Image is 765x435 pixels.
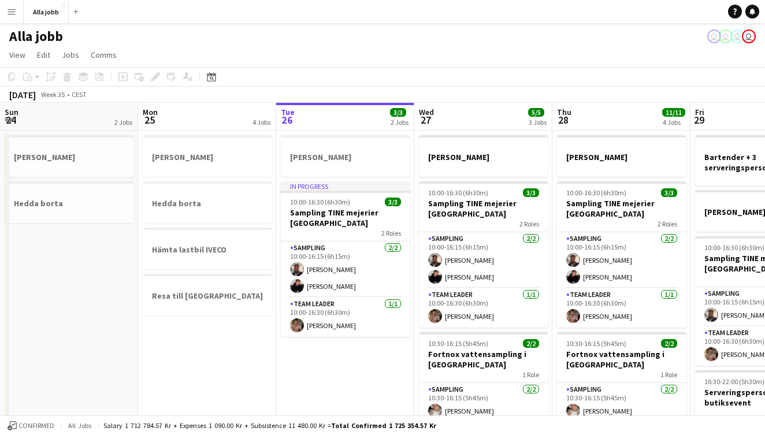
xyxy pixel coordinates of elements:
h3: Fortnox vattensampling i [GEOGRAPHIC_DATA] [419,349,548,370]
app-job-card: In progress10:00-16:30 (6h30m)3/3Sampling TINE mejerier [GEOGRAPHIC_DATA]2 RolesSampling2/210:00-... [281,181,410,337]
a: View [5,47,30,62]
app-job-card: Hedda borta [143,181,272,223]
div: 2 Jobs [114,118,132,127]
div: Salary 1 712 784.57 kr + Expenses 1 090.00 kr + Subsistence 11 480.00 kr = [103,421,436,430]
span: Wed [419,107,434,117]
h3: [PERSON_NAME] [281,152,410,162]
h3: Sampling TINE mejerier [GEOGRAPHIC_DATA] [281,207,410,228]
span: 27 [417,113,434,127]
span: Thu [557,107,571,117]
div: 4 Jobs [252,118,270,127]
app-job-card: Hämta lastbil IVECO [143,228,272,269]
app-job-card: [PERSON_NAME] [281,135,410,177]
span: Sun [5,107,18,117]
span: Week 35 [38,90,67,99]
span: 10:30-16:15 (5h45m) [566,339,626,348]
h3: Hämta lastbil IVECO [143,244,272,255]
span: Confirmed [18,422,54,430]
span: 2 Roles [381,229,401,237]
span: 25 [141,113,158,127]
app-job-card: [PERSON_NAME] [143,135,272,177]
h3: [PERSON_NAME] [557,152,686,162]
span: 24 [3,113,18,127]
span: 3/3 [385,198,401,206]
a: Jobs [57,47,84,62]
app-card-role: Sampling2/210:00-16:15 (6h15m)[PERSON_NAME][PERSON_NAME] [419,232,548,288]
app-job-card: 10:00-16:30 (6h30m)3/3Sampling TINE mejerier [GEOGRAPHIC_DATA]2 RolesSampling2/210:00-16:15 (6h15... [557,181,686,328]
span: 3/3 [390,108,406,117]
span: 2/2 [661,339,677,348]
app-user-avatar: Hedda Lagerbielke [707,29,721,43]
app-job-card: Hedda borta [5,181,134,223]
span: View [9,50,25,60]
div: [DATE] [9,89,36,101]
span: Edit [37,50,50,60]
app-job-card: Resa till [GEOGRAPHIC_DATA] [143,274,272,315]
button: Alla jobb [24,1,69,23]
span: 3/3 [523,188,539,197]
h3: Fortnox vattensampling i [GEOGRAPHIC_DATA] [557,349,686,370]
span: 10:00-16:30 (6h30m) [428,188,488,197]
app-job-card: [PERSON_NAME] [419,135,548,177]
span: Jobs [62,50,79,60]
span: Total Confirmed 1 725 354.57 kr [331,421,436,430]
span: 1 Role [660,370,677,379]
span: All jobs [66,421,94,430]
div: 4 Jobs [663,118,685,127]
span: 10:00-16:30 (6h30m) [566,188,626,197]
div: In progress [281,181,410,191]
app-card-role: Sampling2/210:00-16:15 (6h15m)[PERSON_NAME][PERSON_NAME] [281,241,410,298]
app-card-role: Sampling2/210:00-16:15 (6h15m)[PERSON_NAME][PERSON_NAME] [557,232,686,288]
app-job-card: [PERSON_NAME] [5,135,134,177]
span: 10:00-16:30 (6h30m) [290,198,350,206]
app-card-role: Team Leader1/110:00-16:30 (6h30m)[PERSON_NAME] [557,288,686,328]
h3: Hedda borta [5,198,134,209]
span: 28 [555,113,571,127]
span: 10:30-16:15 (5h45m) [428,339,488,348]
span: 11/11 [662,108,685,117]
a: Comms [86,47,121,62]
app-card-role: Team Leader1/110:00-16:30 (6h30m)[PERSON_NAME] [281,298,410,337]
div: 3 Jobs [529,118,547,127]
a: Edit [32,47,55,62]
app-card-role: Team Leader1/110:00-16:30 (6h30m)[PERSON_NAME] [419,288,548,328]
h1: Alla jobb [9,28,63,45]
h3: [PERSON_NAME] [5,152,134,162]
app-user-avatar: August Löfgren [730,29,744,43]
span: 16:30-22:00 (5h30m) [704,377,764,386]
span: Comms [91,50,117,60]
span: 2 Roles [519,220,539,228]
span: Mon [143,107,158,117]
app-job-card: [PERSON_NAME] [557,135,686,177]
h3: Hedda borta [143,198,272,209]
span: 2/2 [523,339,539,348]
app-user-avatar: Stina Dahl [742,29,756,43]
h3: [PERSON_NAME] [419,152,548,162]
app-job-card: 10:00-16:30 (6h30m)3/3Sampling TINE mejerier [GEOGRAPHIC_DATA]2 RolesSampling2/210:00-16:15 (6h15... [419,181,548,328]
h3: [PERSON_NAME] [143,152,272,162]
span: Fri [695,107,704,117]
button: Confirmed [6,419,56,432]
span: 1 Role [522,370,539,379]
span: 3/3 [661,188,677,197]
app-user-avatar: Hedda Lagerbielke [719,29,733,43]
span: 10:00-16:30 (6h30m) [704,243,764,252]
h3: Sampling TINE mejerier [GEOGRAPHIC_DATA] [557,198,686,219]
span: 2 Roles [658,220,677,228]
span: 26 [279,113,295,127]
div: 2 Jobs [391,118,409,127]
span: 29 [693,113,704,127]
h3: Resa till [GEOGRAPHIC_DATA] [143,291,272,301]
